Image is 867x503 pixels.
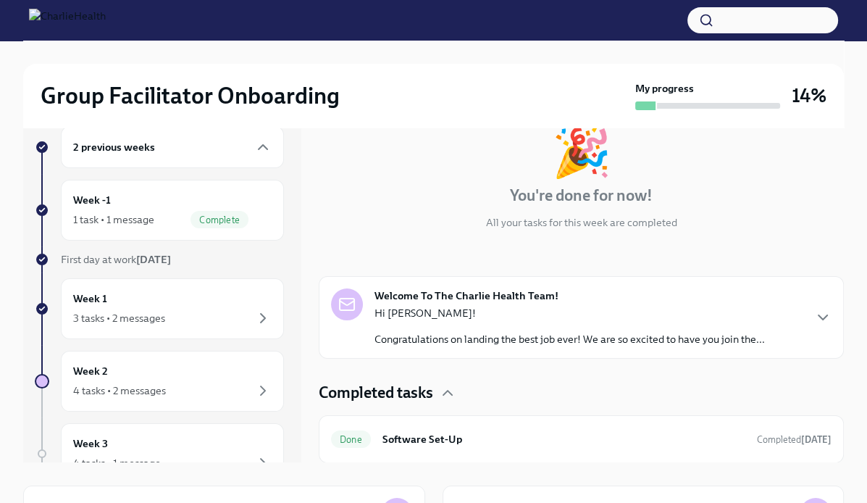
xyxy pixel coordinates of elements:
h6: Week 1 [73,291,107,307]
img: CharlieHealth [29,9,106,32]
a: Week -11 task • 1 messageComplete [35,180,284,241]
h2: Group Facilitator Onboarding [41,81,340,110]
span: Complete [190,215,248,225]
h4: You're done for now! [510,185,653,207]
h6: Week 3 [73,436,108,452]
h6: Week -1 [73,192,111,208]
h3: 14% [792,83,826,109]
span: Completed [757,434,832,445]
strong: [DATE] [136,253,171,266]
h4: Completed tasks [319,382,433,404]
div: 3 tasks • 2 messages [73,311,165,325]
div: 4 tasks • 1 message [73,456,161,470]
span: August 4th, 2025 14:59 [757,433,832,446]
h6: Week 2 [73,363,108,379]
h6: 2 previous weeks [73,139,155,155]
a: First day at work[DATE] [35,252,284,267]
div: 4 tasks • 2 messages [73,383,166,398]
div: 2 previous weeks [61,126,284,168]
a: Week 13 tasks • 2 messages [35,278,284,339]
div: Completed tasks [319,382,844,404]
span: First day at work [61,253,171,266]
p: All your tasks for this week are completed [486,215,677,230]
strong: Welcome To The Charlie Health Team! [374,288,558,303]
strong: My progress [635,81,694,96]
p: Hi [PERSON_NAME]! [374,306,765,320]
strong: [DATE] [801,434,832,445]
p: Congratulations on landing the best job ever! We are so excited to have you join the... [374,332,765,346]
a: DoneSoftware Set-UpCompleted[DATE] [331,428,832,451]
a: Week 34 tasks • 1 message [35,423,284,484]
div: 1 task • 1 message [73,212,154,227]
span: Done [331,434,371,445]
a: Week 24 tasks • 2 messages [35,351,284,412]
h6: Software Set-Up [382,431,745,447]
div: 🎉 [552,128,611,176]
